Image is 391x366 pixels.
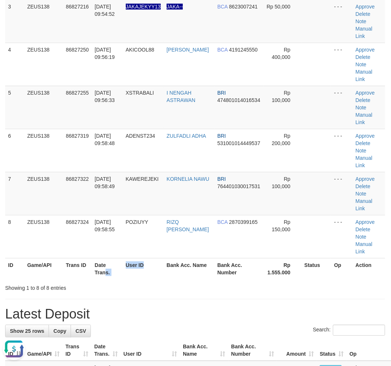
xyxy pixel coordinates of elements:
[272,90,291,103] span: Rp 100,000
[63,340,91,361] th: Trans ID: activate to sort column ascending
[229,4,258,10] span: Copy 8623007241 to clipboard
[126,133,155,139] span: ADENST234
[356,105,367,110] a: Note
[356,90,375,96] a: Approve
[164,258,214,279] th: Bank Acc. Name
[5,86,24,129] td: 5
[277,340,317,361] th: Amount: activate to sort column ascending
[126,4,161,10] span: Nama rekening ada tanda titik/strip, harap diedit
[356,183,370,189] a: Delete
[356,241,373,254] a: Manual Link
[356,11,370,17] a: Delete
[49,325,71,337] a: Copy
[92,258,122,279] th: Date Trans.
[356,69,373,82] a: Manual Link
[272,176,291,189] span: Rp 100,000
[217,90,226,96] span: BRI
[123,258,164,279] th: User ID
[217,219,228,225] span: BCA
[66,4,89,10] span: 86827216
[263,258,301,279] th: Rp 1.555.000
[356,4,375,10] a: Approve
[63,258,92,279] th: Trans ID
[167,4,183,10] a: JAKA--
[214,258,263,279] th: Bank Acc. Number
[331,215,352,258] td: - - -
[356,47,375,53] a: Approve
[167,176,209,182] a: KORNELIA NAWU
[24,129,63,172] td: ZEUS138
[356,54,370,60] a: Delete
[356,226,370,232] a: Delete
[5,281,157,292] div: Showing 1 to 8 of 8 entries
[24,86,63,129] td: ZEUS138
[91,340,120,361] th: Date Trans.: activate to sort column ascending
[10,328,44,334] span: Show 25 rows
[217,183,260,189] span: Copy 764401030017531 to clipboard
[24,215,63,258] td: ZEUS138
[126,219,148,225] span: POZIUYY
[5,129,24,172] td: 6
[95,90,115,103] span: [DATE] 09:56:33
[356,219,375,225] a: Approve
[313,325,385,336] label: Search:
[267,4,291,10] span: Rp 50,000
[331,43,352,86] td: - - -
[66,47,89,53] span: 86827250
[66,219,89,225] span: 86827324
[217,133,226,139] span: BRI
[217,97,260,103] span: Copy 474801014016534 to clipboard
[95,47,115,60] span: [DATE] 09:56:19
[126,90,154,96] span: XSTRABALI
[3,3,25,25] button: Open LiveChat chat widget
[331,258,352,279] th: Op
[5,172,24,215] td: 7
[356,234,367,240] a: Note
[272,133,291,146] span: Rp 200,000
[24,172,63,215] td: ZEUS138
[5,215,24,258] td: 8
[356,155,373,168] a: Manual Link
[356,112,373,125] a: Manual Link
[217,4,228,10] span: BCA
[217,47,228,53] span: BCA
[356,97,370,103] a: Delete
[356,176,375,182] a: Approve
[5,307,385,321] h1: Latest Deposit
[95,4,115,17] span: [DATE] 09:54:52
[121,340,180,361] th: User ID: activate to sort column ascending
[167,47,209,53] a: [PERSON_NAME]
[317,340,346,361] th: Status: activate to sort column ascending
[167,133,206,139] a: ZULFADLI ADHA
[356,140,370,146] a: Delete
[331,129,352,172] td: - - -
[95,133,115,146] span: [DATE] 09:58:48
[229,47,258,53] span: Copy 4191245550 to clipboard
[66,176,89,182] span: 86827322
[356,198,373,211] a: Manual Link
[95,176,115,189] span: [DATE] 09:58:49
[356,26,373,39] a: Manual Link
[356,148,367,154] a: Note
[53,328,66,334] span: Copy
[353,258,385,279] th: Action
[66,90,89,96] span: 86827255
[5,325,49,337] a: Show 25 rows
[5,258,24,279] th: ID
[71,325,91,337] a: CSV
[356,61,367,67] a: Note
[167,219,209,232] a: RIZQ [PERSON_NAME]
[217,176,226,182] span: BRI
[217,140,260,146] span: Copy 531001014449537 to clipboard
[180,340,228,361] th: Bank Acc. Name: activate to sort column ascending
[66,133,89,139] span: 86827319
[5,43,24,86] td: 4
[228,340,277,361] th: Bank Acc. Number: activate to sort column ascending
[302,258,331,279] th: Status
[95,219,115,232] span: [DATE] 09:58:55
[24,340,63,361] th: Game/API: activate to sort column ascending
[24,43,63,86] td: ZEUS138
[126,176,159,182] span: KAWEREJEKI
[126,47,154,53] span: AKICOOL88
[331,86,352,129] td: - - -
